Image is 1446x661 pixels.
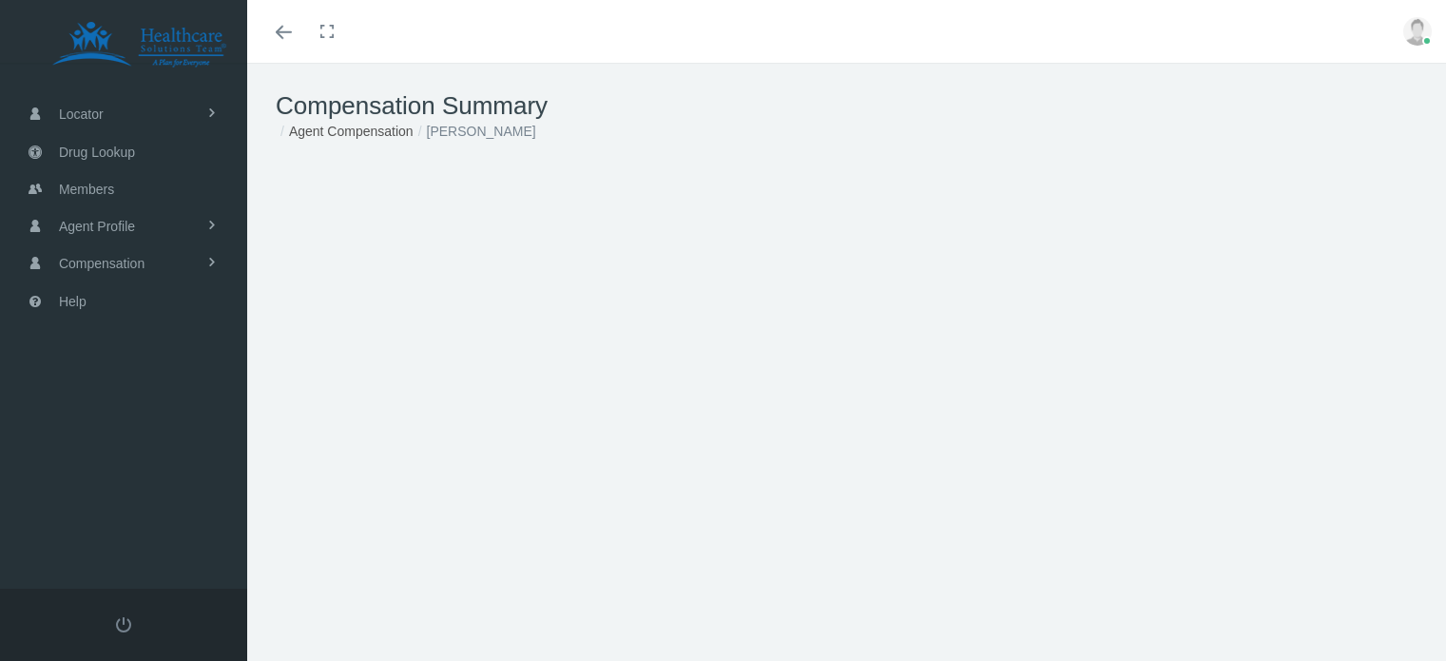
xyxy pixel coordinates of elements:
li: [PERSON_NAME] [414,121,536,142]
img: user-placeholder.jpg [1403,17,1432,46]
span: Locator [59,96,104,132]
span: Help [59,283,87,320]
li: Agent Compensation [276,121,414,142]
img: HEALTHCARE SOLUTIONS TEAM, LLC [25,21,253,68]
span: Members [59,171,114,207]
span: Compensation [59,245,145,282]
span: Drug Lookup [59,134,135,170]
span: Agent Profile [59,208,135,244]
h1: Compensation Summary [276,91,1417,121]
